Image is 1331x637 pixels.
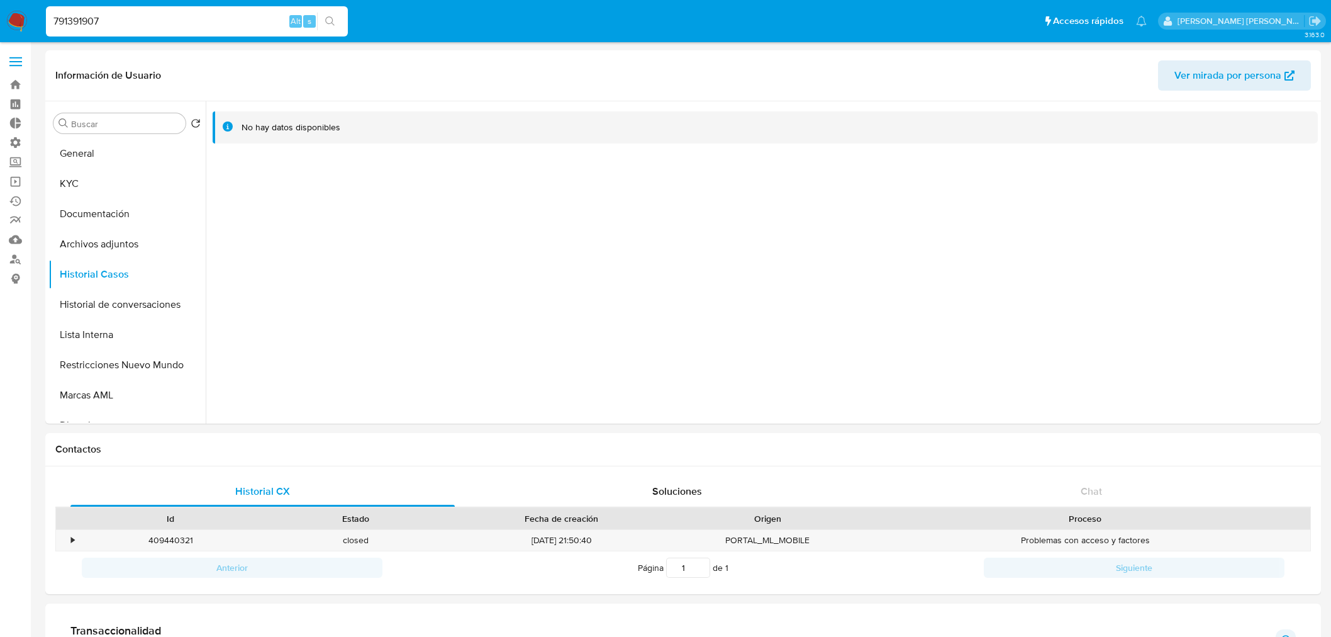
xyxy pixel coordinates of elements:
button: Archivos adjuntos [48,229,206,259]
button: Direcciones [48,410,206,441]
div: closed [263,530,448,551]
div: Estado [272,512,439,525]
span: Chat [1081,484,1102,499]
div: • [71,534,74,546]
button: Lista Interna [48,320,206,350]
input: Buscar usuario o caso... [46,13,348,30]
span: Historial CX [235,484,290,499]
div: Id [87,512,254,525]
span: s [308,15,311,27]
button: Historial Casos [48,259,206,290]
p: roberto.munoz@mercadolibre.com [1178,15,1305,27]
div: Fecha de creación [457,512,666,525]
button: Volver al orden por defecto [191,118,201,132]
button: Anterior [82,558,382,578]
span: Soluciones [652,484,702,499]
span: 1 [725,561,728,574]
button: Buscar [58,118,69,128]
div: Proceso [869,512,1301,525]
button: Restricciones Nuevo Mundo [48,350,206,380]
button: Siguiente [984,558,1284,578]
button: Historial de conversaciones [48,290,206,320]
div: Problemas con acceso y factores [860,530,1310,551]
span: Ver mirada por persona [1174,60,1281,91]
button: Documentación [48,199,206,229]
div: Origen [684,512,851,525]
input: Buscar [71,118,181,130]
button: Marcas AML [48,380,206,410]
span: Accesos rápidos [1053,14,1123,28]
h1: Información de Usuario [55,69,161,82]
h1: Contactos [55,443,1311,456]
a: Notificaciones [1136,16,1147,26]
button: KYC [48,169,206,199]
button: General [48,138,206,169]
div: 409440321 [78,530,263,551]
div: PORTAL_ML_MOBILE [675,530,860,551]
span: Alt [291,15,301,27]
div: [DATE] 21:50:40 [448,530,675,551]
span: Página de [638,558,728,578]
button: Ver mirada por persona [1158,60,1311,91]
button: search-icon [317,13,343,30]
a: Salir [1308,14,1322,28]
